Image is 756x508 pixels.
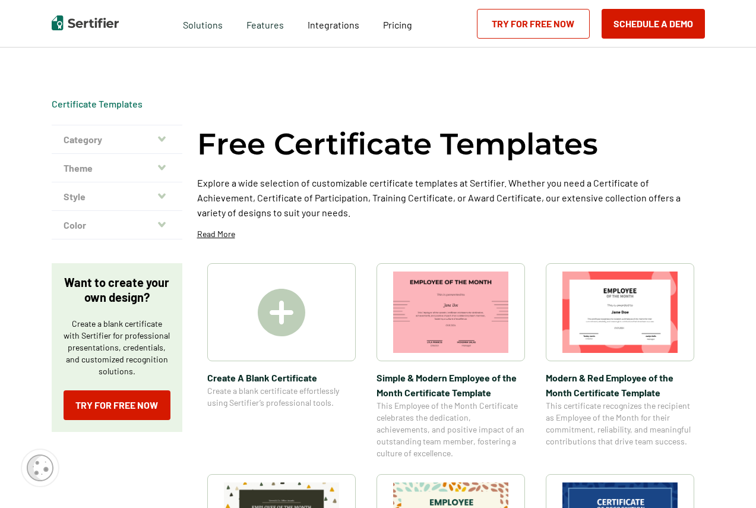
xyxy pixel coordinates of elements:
p: Explore a wide selection of customizable certificate templates at Sertifier. Whether you need a C... [197,175,705,220]
span: Certificate Templates [52,98,143,110]
span: Modern & Red Employee of the Month Certificate Template [546,370,694,400]
p: Read More [197,228,235,240]
span: Create A Blank Certificate [207,370,356,385]
h1: Free Certificate Templates [197,125,598,163]
span: Integrations [308,19,359,30]
img: Simple & Modern Employee of the Month Certificate Template [393,272,508,353]
button: Category [52,125,182,154]
span: Features [246,16,284,31]
button: Theme [52,154,182,182]
button: Style [52,182,182,211]
p: Want to create your own design? [64,275,170,305]
span: Pricing [383,19,412,30]
span: Create a blank certificate effortlessly using Sertifier’s professional tools. [207,385,356,409]
span: Solutions [183,16,223,31]
a: Pricing [383,16,412,31]
a: Modern & Red Employee of the Month Certificate TemplateModern & Red Employee of the Month Certifi... [546,263,694,459]
button: Schedule a Demo [602,9,705,39]
a: Integrations [308,16,359,31]
img: Cookie Popup Icon [27,455,53,481]
img: Modern & Red Employee of the Month Certificate Template [562,272,678,353]
div: Breadcrumb [52,98,143,110]
a: Certificate Templates [52,98,143,109]
a: Try for Free Now [64,390,170,420]
span: Simple & Modern Employee of the Month Certificate Template [377,370,525,400]
button: Color [52,211,182,239]
img: Create A Blank Certificate [258,289,305,336]
p: Create a blank certificate with Sertifier for professional presentations, credentials, and custom... [64,318,170,377]
span: This Employee of the Month Certificate celebrates the dedication, achievements, and positive impa... [377,400,525,459]
img: Sertifier | Digital Credentialing Platform [52,15,119,30]
span: This certificate recognizes the recipient as Employee of the Month for their commitment, reliabil... [546,400,694,447]
a: Try for Free Now [477,9,590,39]
a: Simple & Modern Employee of the Month Certificate TemplateSimple & Modern Employee of the Month C... [377,263,525,459]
